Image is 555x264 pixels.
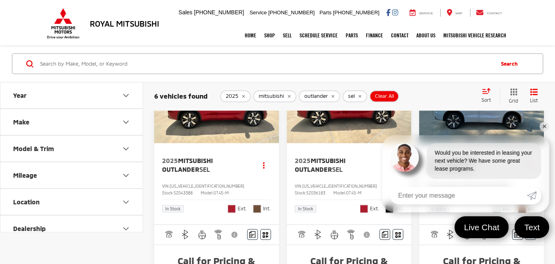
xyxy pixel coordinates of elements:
span: Red Diamond/Black Roof [228,205,236,213]
i: Window Sticker [395,231,401,238]
span: Sales [178,9,192,16]
span: SZ036183 [306,190,325,195]
span: Stock: [295,190,306,195]
button: View Disclaimer [361,226,374,243]
span: SZ043388 [174,190,193,195]
a: Sell [279,25,296,45]
span: Contact [487,12,502,15]
button: Comments [379,229,390,240]
a: Mitsubishi Vehicle Research [439,25,510,45]
a: Contact [470,9,508,17]
a: Contact [387,25,412,45]
div: Would you be interested in leasing your next vehicle? We have some great lease programs. [427,143,541,179]
img: Bluetooth® [313,229,323,239]
span: [US_VEHICLE_IDENTIFICATION_NUMBER] [170,184,244,188]
span: 2025 [162,157,178,164]
img: Bluetooth® [445,229,455,239]
div: Year [13,91,27,99]
button: remove outlander [299,90,340,102]
button: remove sel [342,90,367,102]
a: Live Chat [454,216,509,238]
button: remove 2025 [220,90,251,102]
button: DealershipDealership [0,215,143,241]
img: Adaptive Cruise Control [296,229,306,239]
div: Dealership [13,225,46,232]
input: Search by Make, Model, or Keyword [39,54,493,73]
button: Comments [512,229,523,240]
input: Enter your message [390,187,527,204]
button: remove mitsubishi [253,90,296,102]
img: Agent profile photo [390,143,419,172]
a: 2025Mitsubishi OutlanderSEL [295,156,382,174]
span: Grid [509,97,518,104]
span: In Stock [298,207,313,211]
a: Finance [362,25,387,45]
img: Remote Start [213,229,223,239]
span: SEL [199,165,210,173]
span: VIN: [162,184,170,188]
div: Make [121,117,131,127]
span: dropdown dots [263,162,265,168]
img: Bluetooth® [180,229,190,239]
button: View Disclaimer [228,226,242,243]
span: Model: [201,190,213,195]
div: Model & Trim [121,144,131,153]
img: Heated Steering Wheel [197,229,207,239]
span: [PHONE_NUMBER] [194,9,244,16]
span: [PHONE_NUMBER] [333,10,379,16]
span: 6 vehicles found [154,92,208,100]
span: Red Diamond [360,205,368,213]
img: Adaptive Cruise Control [429,229,439,239]
span: Mitsubishi Outlander [295,157,346,173]
span: OT45-M [346,190,362,195]
div: Year [121,91,131,100]
span: SEL [332,165,343,173]
button: Grid View [500,88,524,104]
span: List [530,97,538,104]
div: Mileage [121,171,131,180]
span: Ext. [238,205,247,212]
span: Service [249,10,267,16]
span: outlander [304,93,328,99]
div: Location [121,197,131,207]
span: Model: [333,190,346,195]
button: Comments [247,229,258,240]
a: Map [440,9,468,17]
button: YearYear [0,82,143,108]
div: Dealership [121,224,131,233]
img: Heated Steering Wheel [329,229,339,239]
span: VIN: [295,184,302,188]
a: Facebook: Click to visit our Facebook page [386,9,391,16]
a: Home [241,25,260,45]
a: Text [514,216,549,238]
span: Int. [263,205,271,212]
a: Schedule Service: Opens in a new tab [296,25,342,45]
img: Comments [382,231,388,238]
span: Ext. [370,205,379,212]
button: Actions [257,158,271,172]
span: Map [455,12,462,15]
button: MileageMileage [0,162,143,188]
a: Shop [260,25,279,45]
i: Window Sticker [263,231,268,238]
img: Mitsubishi [45,8,81,39]
button: Clear All [369,90,399,102]
h3: Royal Mitsubishi [90,19,159,28]
img: Comments [249,231,255,238]
a: Instagram: Click to visit our Instagram page [392,9,398,16]
img: Remote Start [346,229,356,239]
a: Submit [527,187,541,204]
span: Parts [319,10,331,16]
span: [US_VEHICLE_IDENTIFICATION_NUMBER] [302,184,377,188]
button: Select sort value [478,88,500,104]
a: Service [404,9,439,17]
button: MakeMake [0,109,143,135]
span: Live Chat [460,222,503,233]
div: Model & Trim [13,145,54,152]
button: List View [524,88,544,104]
img: Adaptive Cruise Control [164,229,174,239]
span: Brick Brown [253,205,261,213]
span: Clear All [375,93,394,99]
span: sel [348,93,355,99]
